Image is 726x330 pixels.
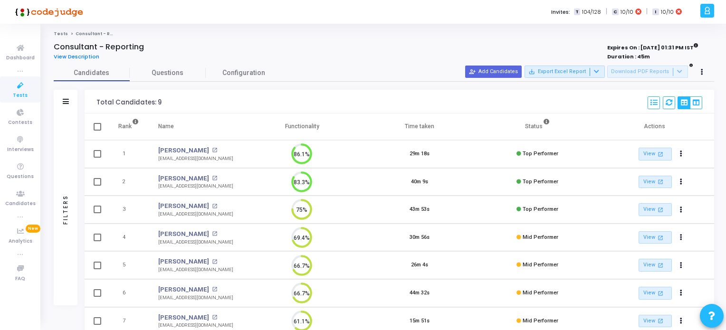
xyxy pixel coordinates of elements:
[675,314,688,328] button: Actions
[607,41,698,52] strong: Expires On : [DATE] 01:31 PM IST
[652,9,659,16] span: I
[523,234,558,240] span: Mid Performer
[54,68,130,78] span: Candidates
[76,31,131,37] span: Consultant - Reporting
[657,234,665,242] mat-icon: open_in_new
[26,225,40,233] span: New
[96,99,162,106] div: Total Candidates: 9
[411,178,428,186] div: 40m 9s
[212,231,217,236] mat-icon: open_in_new
[212,259,217,264] mat-icon: open_in_new
[596,113,714,140] th: Actions
[661,8,674,16] span: 10/10
[639,231,672,244] a: View
[158,121,174,132] div: Name
[108,224,149,252] td: 4
[607,66,688,78] button: Download PDF Reports
[158,294,233,302] div: [EMAIL_ADDRESS][DOMAIN_NAME]
[54,31,714,37] nav: breadcrumb
[13,92,28,100] span: Tests
[158,322,233,329] div: [EMAIL_ADDRESS][DOMAIN_NAME]
[212,204,217,209] mat-icon: open_in_new
[523,206,558,212] span: Top Performer
[243,113,361,140] th: Functionality
[675,148,688,161] button: Actions
[675,231,688,244] button: Actions
[9,237,32,245] span: Analytics
[8,119,32,127] span: Contests
[675,259,688,272] button: Actions
[657,289,665,297] mat-icon: open_in_new
[478,113,596,140] th: Status
[212,148,217,153] mat-icon: open_in_new
[405,121,434,132] div: Time taken
[675,203,688,217] button: Actions
[465,66,522,78] button: Add Candidates
[639,203,672,216] a: View
[606,7,607,17] span: |
[523,262,558,268] span: Mid Performer
[158,239,233,246] div: [EMAIL_ADDRESS][DOMAIN_NAME]
[158,257,209,266] a: [PERSON_NAME]
[158,155,233,162] div: [EMAIL_ADDRESS][DOMAIN_NAME]
[528,68,535,75] mat-icon: save_alt
[158,266,233,273] div: [EMAIL_ADDRESS][DOMAIN_NAME]
[469,68,476,75] mat-icon: person_add_alt
[5,200,36,208] span: Candidates
[525,66,605,78] button: Export Excel Report
[523,290,558,296] span: Mid Performer
[158,146,209,155] a: [PERSON_NAME]
[108,113,149,140] th: Rank
[158,285,209,294] a: [PERSON_NAME]
[158,211,233,218] div: [EMAIL_ADDRESS][DOMAIN_NAME]
[675,287,688,300] button: Actions
[582,8,601,16] span: 104/128
[639,176,672,189] a: View
[657,178,665,186] mat-icon: open_in_new
[523,151,558,157] span: Top Performer
[158,183,233,190] div: [EMAIL_ADDRESS][DOMAIN_NAME]
[54,42,144,52] h4: Consultant - Reporting
[410,289,430,297] div: 44m 32s
[7,173,34,181] span: Questions
[551,8,570,16] label: Invites:
[410,206,430,214] div: 43m 53s
[130,68,206,78] span: Questions
[212,315,217,320] mat-icon: open_in_new
[639,315,672,328] a: View
[678,96,702,109] div: View Options
[212,287,217,292] mat-icon: open_in_new
[158,313,209,322] a: [PERSON_NAME]
[61,157,70,262] div: Filters
[639,259,672,272] a: View
[410,234,430,242] div: 30m 56s
[607,53,650,60] strong: Duration : 45m
[108,140,149,168] td: 1
[54,53,99,60] span: View Description
[158,229,209,239] a: [PERSON_NAME]
[646,7,648,17] span: |
[158,174,209,183] a: [PERSON_NAME]
[222,68,265,78] span: Configuration
[54,54,106,60] a: View Description
[523,318,558,324] span: Mid Performer
[54,31,68,37] a: Tests
[639,287,672,300] a: View
[574,9,580,16] span: T
[212,176,217,181] mat-icon: open_in_new
[12,2,83,21] img: logo
[675,175,688,189] button: Actions
[108,196,149,224] td: 3
[657,261,665,269] mat-icon: open_in_new
[410,317,430,325] div: 15m 51s
[657,150,665,158] mat-icon: open_in_new
[15,275,25,283] span: FAQ
[523,179,558,185] span: Top Performer
[657,206,665,214] mat-icon: open_in_new
[108,279,149,307] td: 6
[158,201,209,211] a: [PERSON_NAME]
[108,168,149,196] td: 2
[639,148,672,160] a: View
